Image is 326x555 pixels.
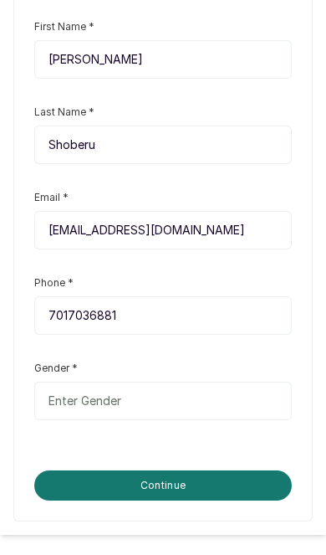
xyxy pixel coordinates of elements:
label: Phone * [34,276,74,290]
input: Enter Gender [34,382,292,420]
input: Enter Phone [34,296,292,335]
input: Enter Email [34,211,292,249]
label: First Name * [34,20,94,33]
input: Enter Last Name [34,126,292,164]
input: Enter First Name [34,40,292,79]
label: Gender * [34,362,78,375]
label: Email * [34,191,69,204]
button: Continue [34,470,292,501]
label: Last Name * [34,105,94,119]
